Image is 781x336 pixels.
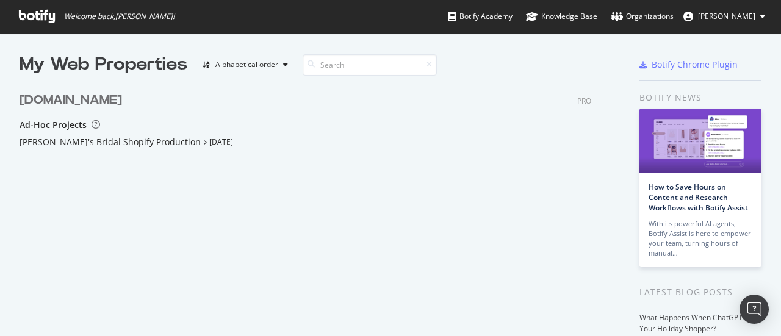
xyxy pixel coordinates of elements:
input: Search [303,54,437,76]
div: Organizations [611,10,674,23]
div: Botify Academy [448,10,513,23]
span: Welcome back, [PERSON_NAME] ! [64,12,175,21]
span: Brahma Darapaneni [698,11,755,21]
div: With its powerful AI agents, Botify Assist is here to empower your team, turning hours of manual… [649,219,752,258]
div: grid [20,77,601,249]
div: Botify news [639,91,761,104]
button: Alphabetical order [197,55,293,74]
div: My Web Properties [20,52,187,77]
div: PRO [577,96,591,106]
div: Alphabetical order [215,61,278,68]
button: [PERSON_NAME] [674,7,775,26]
a: [PERSON_NAME]'s Bridal Shopify Production [20,136,201,148]
a: How to Save Hours on Content and Research Workflows with Botify Assist [649,182,748,213]
div: Knowledge Base [526,10,597,23]
a: Botify Chrome Plugin [639,59,738,71]
div: Open Intercom Messenger [740,295,769,324]
div: Ad-Hoc Projects [20,119,87,131]
img: How to Save Hours on Content and Research Workflows with Botify Assist [639,109,761,173]
div: Botify Chrome Plugin [652,59,738,71]
a: [DATE] [209,137,233,147]
a: What Happens When ChatGPT Is Your Holiday Shopper? [639,312,750,334]
div: Latest Blog Posts [639,285,761,299]
div: [DOMAIN_NAME] [20,91,122,109]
